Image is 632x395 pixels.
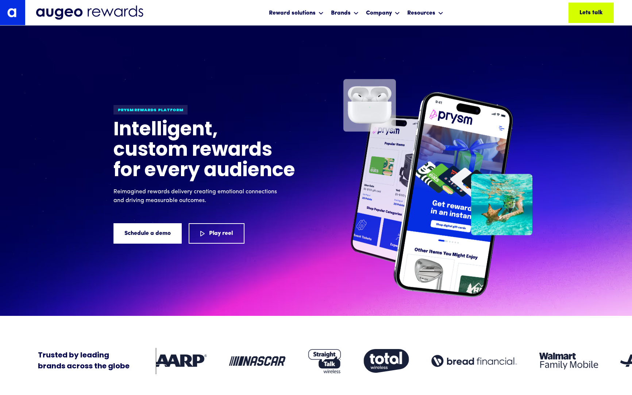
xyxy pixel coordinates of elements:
[569,3,614,23] a: Lets talk
[189,223,244,244] a: Play reel
[539,353,598,369] img: Client logo: Walmart Family Mobile
[113,223,182,244] a: Schedule a demo
[113,187,281,205] p: Reimagined rewards delivery creating emotional connections and driving measurable outcomes.
[405,3,445,22] div: Resources
[329,3,361,22] div: Brands
[38,350,130,372] div: Trusted by leading brands across the globe
[364,3,402,22] div: Company
[366,9,392,18] div: Company
[113,120,296,182] h1: Intelligent, custom rewards for every audience
[269,9,316,18] div: Reward solutions
[113,105,188,115] div: Prysm Rewards platform
[331,9,351,18] div: Brands
[407,9,435,18] div: Resources
[267,3,325,22] div: Reward solutions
